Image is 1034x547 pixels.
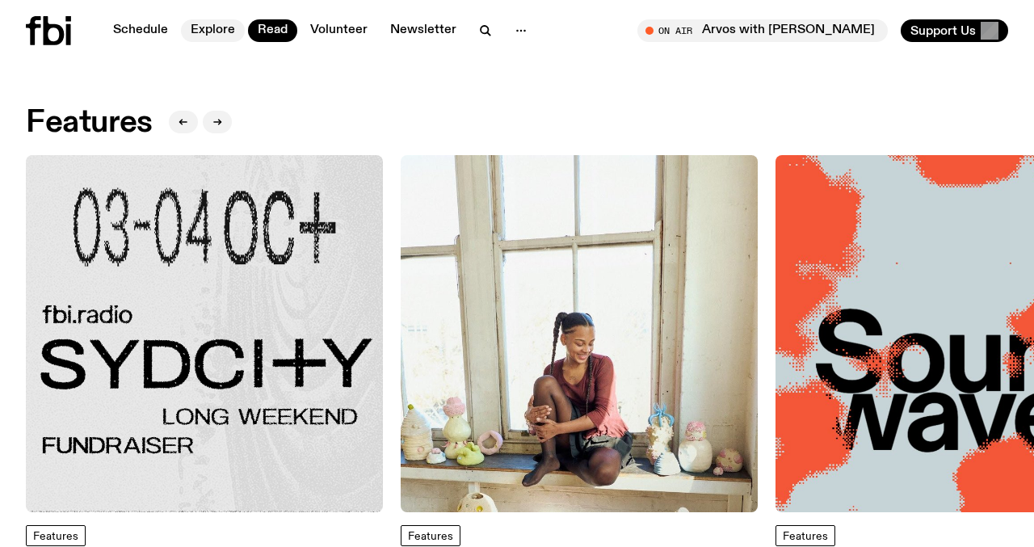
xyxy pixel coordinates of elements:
[181,19,245,42] a: Explore
[103,19,178,42] a: Schedule
[910,23,976,38] span: Support Us
[783,531,828,542] span: Features
[901,19,1008,42] button: Support Us
[26,108,153,137] h2: Features
[401,525,460,546] a: Features
[248,19,297,42] a: Read
[380,19,466,42] a: Newsletter
[637,19,888,42] button: On AirArvos with [PERSON_NAME]
[775,525,835,546] a: Features
[301,19,377,42] a: Volunteer
[26,525,86,546] a: Features
[408,531,453,542] span: Features
[26,155,383,512] img: Black text on gray background. Reading top to bottom: 03-04 OCT. fbi.radio SYDCITY LONG WEEKEND F...
[33,531,78,542] span: Features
